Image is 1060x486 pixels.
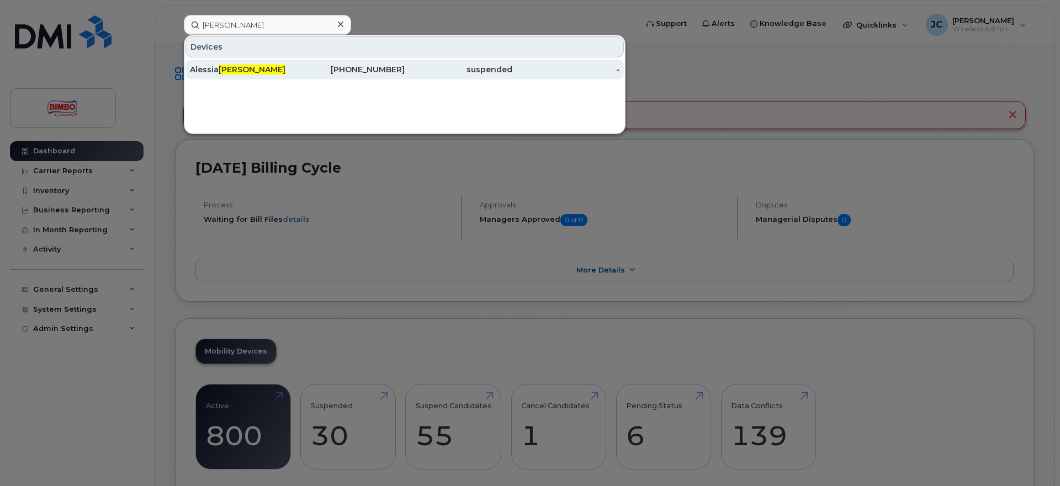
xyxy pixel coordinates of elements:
[298,64,405,75] div: [PHONE_NUMBER]
[190,64,298,75] div: Alessia
[219,65,285,74] span: [PERSON_NAME]
[512,64,620,75] div: -
[405,64,512,75] div: suspended
[185,60,624,79] a: Alessia[PERSON_NAME][PHONE_NUMBER]suspended-
[185,36,624,57] div: Devices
